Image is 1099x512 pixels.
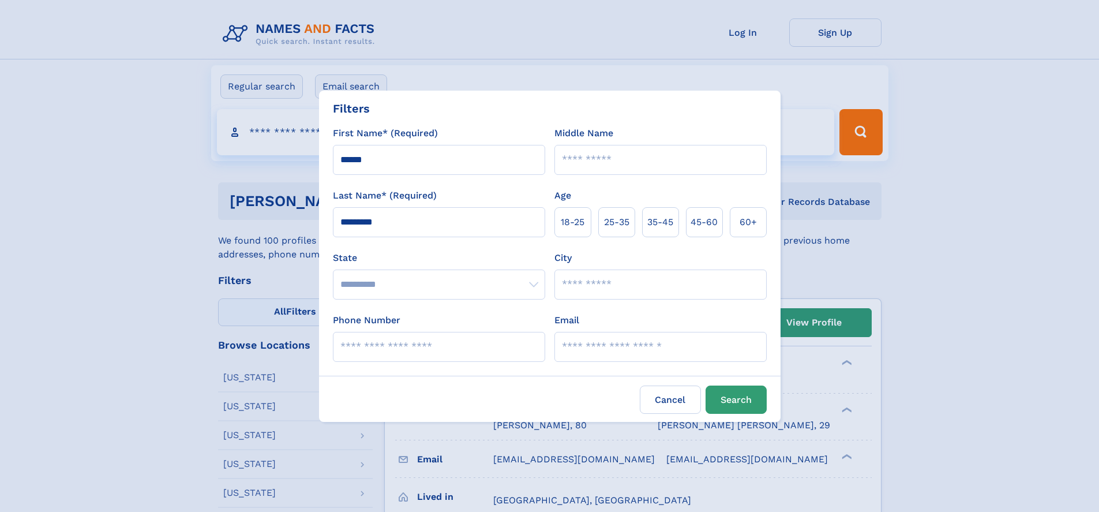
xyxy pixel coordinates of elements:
[647,215,673,229] span: 35‑45
[333,313,400,327] label: Phone Number
[691,215,718,229] span: 45‑60
[333,126,438,140] label: First Name* (Required)
[706,386,767,414] button: Search
[640,386,701,414] label: Cancel
[561,215,584,229] span: 18‑25
[604,215,629,229] span: 25‑35
[333,100,370,117] div: Filters
[333,189,437,203] label: Last Name* (Required)
[554,189,571,203] label: Age
[740,215,757,229] span: 60+
[554,251,572,265] label: City
[333,251,545,265] label: State
[554,126,613,140] label: Middle Name
[554,313,579,327] label: Email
